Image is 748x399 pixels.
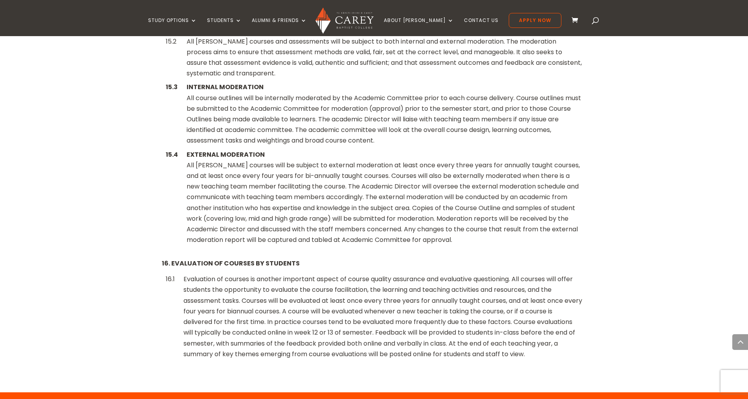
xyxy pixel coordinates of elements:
div: All course outlines will be internally moderated by the Academic Committee prior to each course d... [187,82,582,146]
div: 16.1 [166,274,175,284]
a: Alumni & Friends [252,18,307,36]
strong: INTERNAL MODERATION [187,82,264,92]
a: Students [207,18,242,36]
img: Carey Baptist College [315,7,373,34]
div: All [PERSON_NAME] courses will be subject to external moderation at least once every three years ... [187,149,582,245]
a: Apply Now [509,13,561,28]
a: Contact Us [464,18,499,36]
div: Evaluation of courses is another important aspect of course quality assurance and evaluative ques... [183,274,582,359]
a: About [PERSON_NAME] [384,18,454,36]
div: 15.2 [166,36,178,47]
a: Study Options [148,18,197,36]
strong: 15.3 [166,82,178,92]
strong: 16. EVALUATION OF COURSES BY STUDENTS [162,259,300,268]
strong: EXTERNAL MODERATION [187,150,265,159]
strong: 15.4 [166,150,178,159]
div: All [PERSON_NAME] courses and assessments will be subject to both internal and external moderatio... [187,36,582,79]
